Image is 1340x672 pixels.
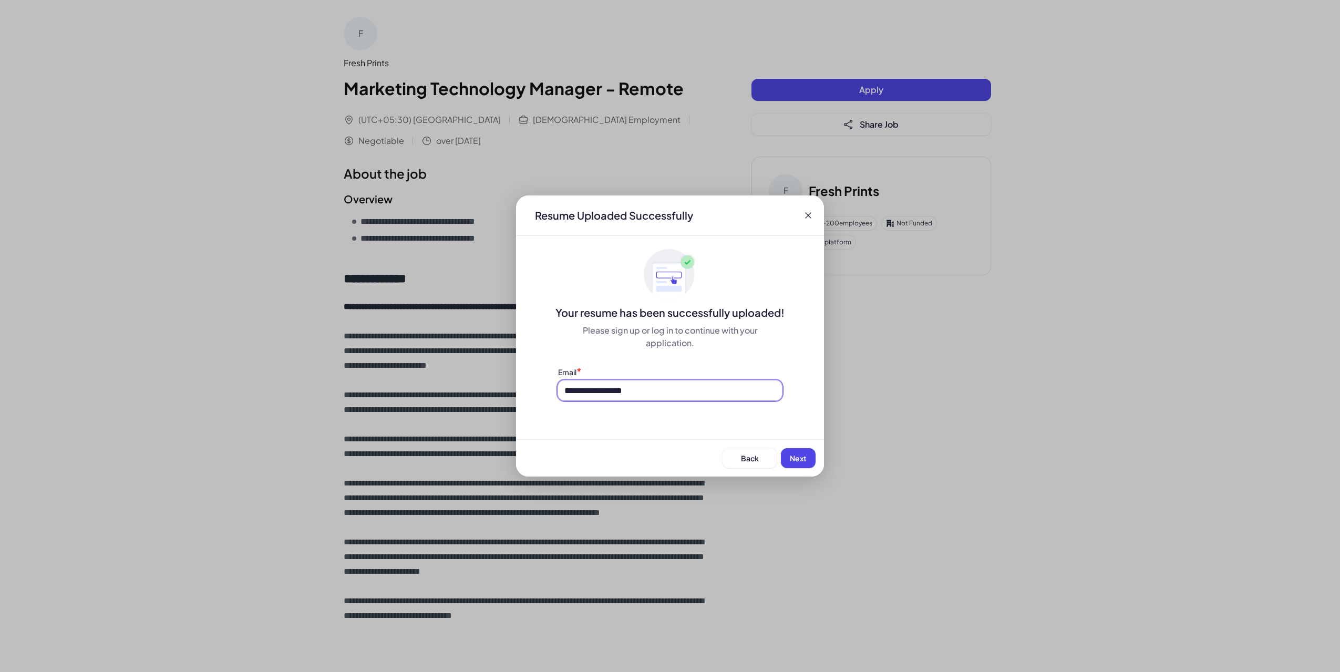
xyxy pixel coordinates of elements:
[558,324,782,349] div: Please sign up or log in to continue with your application.
[781,448,816,468] button: Next
[558,367,576,377] label: Email
[527,208,702,223] div: Resume Uploaded Successfully
[723,448,777,468] button: Back
[644,249,696,301] img: ApplyedMaskGroup3.svg
[790,453,807,463] span: Next
[741,453,759,463] span: Back
[516,305,824,320] div: Your resume has been successfully uploaded!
